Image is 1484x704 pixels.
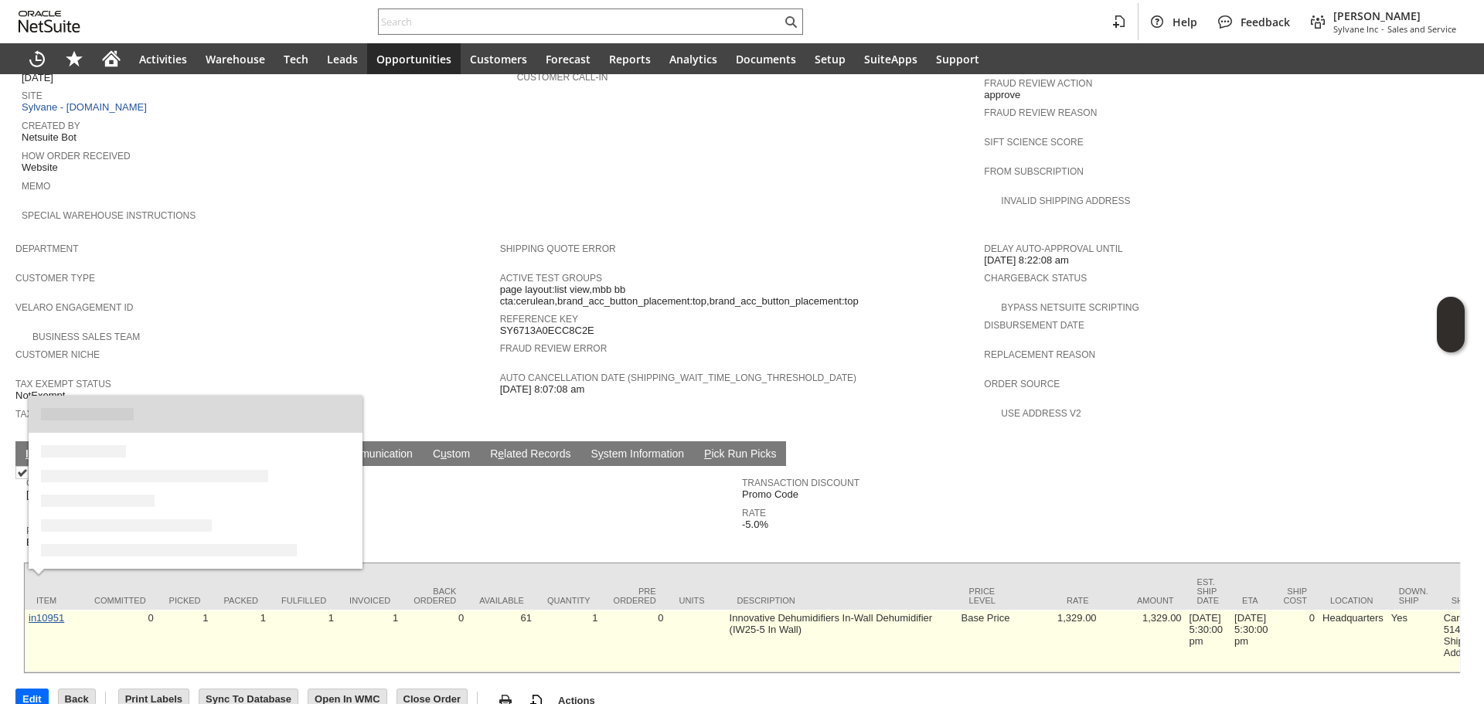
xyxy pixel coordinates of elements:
[1387,23,1456,35] span: Sales and Service
[1186,610,1231,672] td: [DATE] 5:30:00 pm
[102,49,121,68] svg: Home
[1330,596,1376,605] div: Location
[984,166,1084,177] a: From Subscription
[1283,587,1307,605] div: Ship Cost
[927,43,989,74] a: Support
[1319,610,1387,672] td: Headquarters
[376,52,451,66] span: Opportunities
[19,43,56,74] a: Recent Records
[22,121,80,131] a: Created By
[22,151,131,162] a: How Order Received
[206,52,265,66] span: Warehouse
[1437,325,1465,353] span: Oracle Guided Learning Widget. To move around, please hold and drag
[15,302,133,313] a: Velaro Engagement ID
[414,587,456,605] div: Back Ordered
[781,12,800,31] svg: Search
[855,43,927,74] a: SuiteApps
[429,447,474,462] a: Custom
[1333,23,1378,35] span: Sylvane Inc
[742,519,768,531] span: -5.0%
[1101,610,1186,672] td: 1,329.00
[936,52,979,66] span: Support
[700,447,780,462] a: Pick Run Picks
[536,610,602,672] td: 1
[379,12,781,31] input: Search
[587,447,688,462] a: System Information
[984,89,1020,101] span: approve
[500,343,608,354] a: Fraud Review Error
[500,325,594,337] span: SY6713A0ECC8C2E
[547,596,591,605] div: Quantity
[65,49,83,68] svg: Shortcuts
[609,52,651,66] span: Reports
[158,610,213,672] td: 1
[727,43,805,74] a: Documents
[1242,596,1260,605] div: ETA
[318,43,367,74] a: Leads
[1197,577,1220,605] div: Est. Ship Date
[600,43,660,74] a: Reports
[1381,23,1384,35] span: -
[1399,587,1428,605] div: Down. Ship
[15,243,79,254] a: Department
[22,447,58,462] a: Items
[274,43,318,74] a: Tech
[479,596,524,605] div: Available
[367,43,461,74] a: Opportunities
[1441,444,1459,463] a: Unrolled view on
[969,587,1004,605] div: Price Level
[669,52,717,66] span: Analytics
[984,78,1092,89] a: Fraud Review Action
[736,52,796,66] span: Documents
[15,466,29,479] img: Checked
[500,273,602,284] a: Active Test Groups
[602,610,668,672] td: 0
[737,596,946,605] div: Description
[1001,408,1081,419] a: Use Address V2
[15,379,111,389] a: Tax Exempt Status
[486,447,574,462] a: Related Records
[32,332,140,342] a: Business Sales Team
[26,525,83,536] a: Promotion
[1437,297,1465,352] iframe: Click here to launch Oracle Guided Learning Help Panel
[22,72,53,84] span: [DATE]
[36,596,71,605] div: Item
[742,478,859,488] a: Transaction Discount
[984,379,1060,389] a: Order Source
[284,52,308,66] span: Tech
[679,596,714,605] div: Units
[864,52,917,66] span: SuiteApps
[26,447,29,460] span: I
[1001,302,1139,313] a: Bypass NetSuite Scripting
[984,107,1097,118] a: Fraud Review Reason
[1333,9,1456,23] span: [PERSON_NAME]
[28,49,46,68] svg: Recent Records
[1387,610,1440,672] td: Yes
[169,596,201,605] div: Picked
[805,43,855,74] a: Setup
[22,162,58,174] span: Website
[468,610,536,672] td: 61
[281,596,326,605] div: Fulfilled
[94,596,146,605] div: Committed
[196,43,274,74] a: Warehouse
[984,320,1084,331] a: Disbursement Date
[1241,15,1290,29] span: Feedback
[984,273,1087,284] a: Chargeback Status
[402,610,468,672] td: 0
[500,243,616,254] a: Shipping Quote Error
[22,181,50,192] a: Memo
[349,596,390,605] div: Invoiced
[270,610,338,672] td: 1
[958,610,1016,672] td: Base Price
[461,43,536,74] a: Customers
[1112,596,1174,605] div: Amount
[984,254,1069,267] span: [DATE] 8:22:08 am
[15,389,65,402] span: NotExempt
[15,273,95,284] a: Customer Type
[15,349,100,360] a: Customer Niche
[598,447,604,460] span: y
[83,610,158,672] td: 0
[26,488,63,501] span: [DATE]5
[338,610,402,672] td: 1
